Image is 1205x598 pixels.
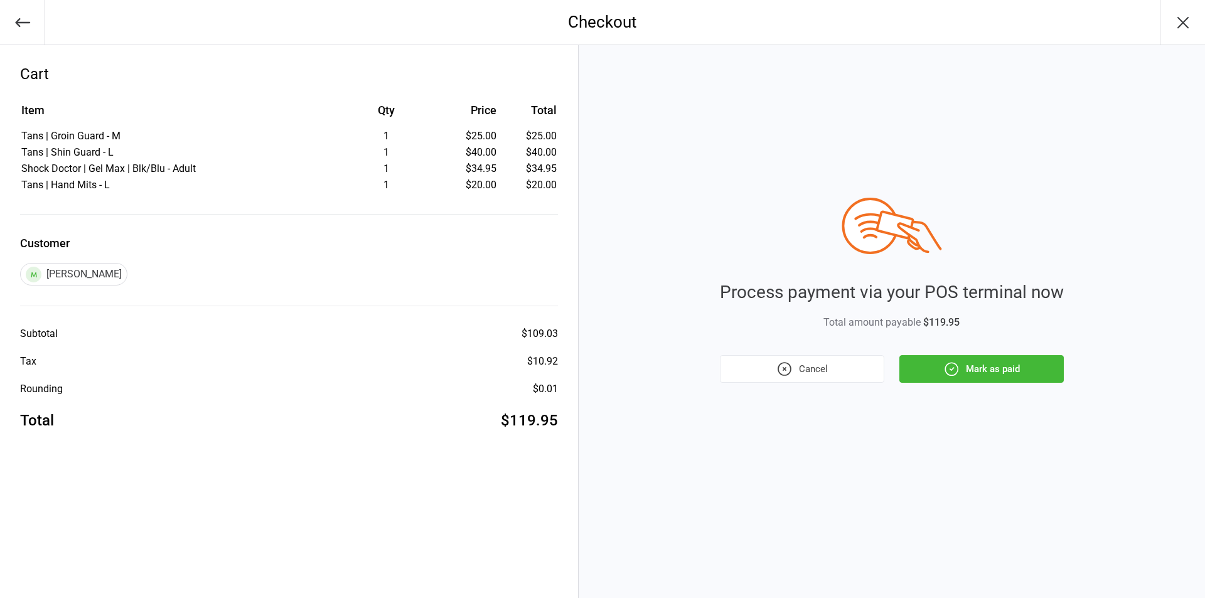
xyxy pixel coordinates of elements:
[21,146,114,158] span: Tans | Shin Guard - L
[21,179,110,191] span: Tans | Hand Mits - L
[923,316,960,328] span: $119.95
[720,279,1064,306] div: Process payment via your POS terminal now
[899,355,1064,383] button: Mark as paid
[336,161,437,176] div: 1
[21,130,120,142] span: Tans | Groin Guard - M
[438,129,496,144] div: $25.00
[501,178,557,193] td: $20.00
[336,145,437,160] div: 1
[527,354,558,369] div: $10.92
[720,355,884,383] button: Cancel
[20,354,36,369] div: Tax
[20,235,558,252] label: Customer
[20,63,558,85] div: Cart
[20,263,127,286] div: [PERSON_NAME]
[336,102,437,127] th: Qty
[20,326,58,341] div: Subtotal
[438,178,496,193] div: $20.00
[21,102,335,127] th: Item
[522,326,558,341] div: $109.03
[501,129,557,144] td: $25.00
[336,129,437,144] div: 1
[501,102,557,127] th: Total
[336,178,437,193] div: 1
[501,145,557,160] td: $40.00
[438,102,496,119] div: Price
[720,315,1064,330] div: Total amount payable
[438,161,496,176] div: $34.95
[20,409,54,432] div: Total
[21,163,196,174] span: Shock Doctor | Gel Max | Blk/Blu - Adult
[438,145,496,160] div: $40.00
[501,409,558,432] div: $119.95
[533,382,558,397] div: $0.01
[501,161,557,176] td: $34.95
[20,382,63,397] div: Rounding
